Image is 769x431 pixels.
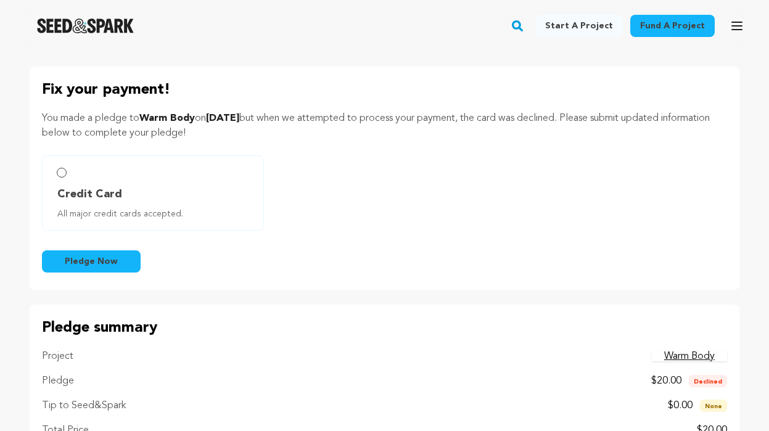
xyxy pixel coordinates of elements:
[700,400,727,412] span: None
[57,208,253,220] span: All major credit cards accepted.
[42,79,727,101] p: Fix your payment!
[630,15,715,37] a: Fund a project
[42,250,141,273] button: Pledge Now
[42,111,727,141] p: You made a pledge to on but when we attempted to process your payment, the card was declined. Ple...
[37,18,134,33] a: Seed&Spark Homepage
[206,113,239,123] span: [DATE]
[42,398,126,413] p: Tip to Seed&Spark
[651,376,681,386] span: $20.00
[37,18,134,33] img: Seed&Spark Logo Dark Mode
[139,113,195,123] span: Warm Body
[65,255,118,268] span: Pledge Now
[535,15,623,37] a: Start a project
[42,374,74,388] p: Pledge
[652,351,727,361] a: Warm Body
[57,186,122,203] span: Credit Card
[668,401,693,411] span: $0.00
[42,349,73,364] p: Project
[689,375,727,387] span: Declined
[42,317,727,339] p: Pledge summary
